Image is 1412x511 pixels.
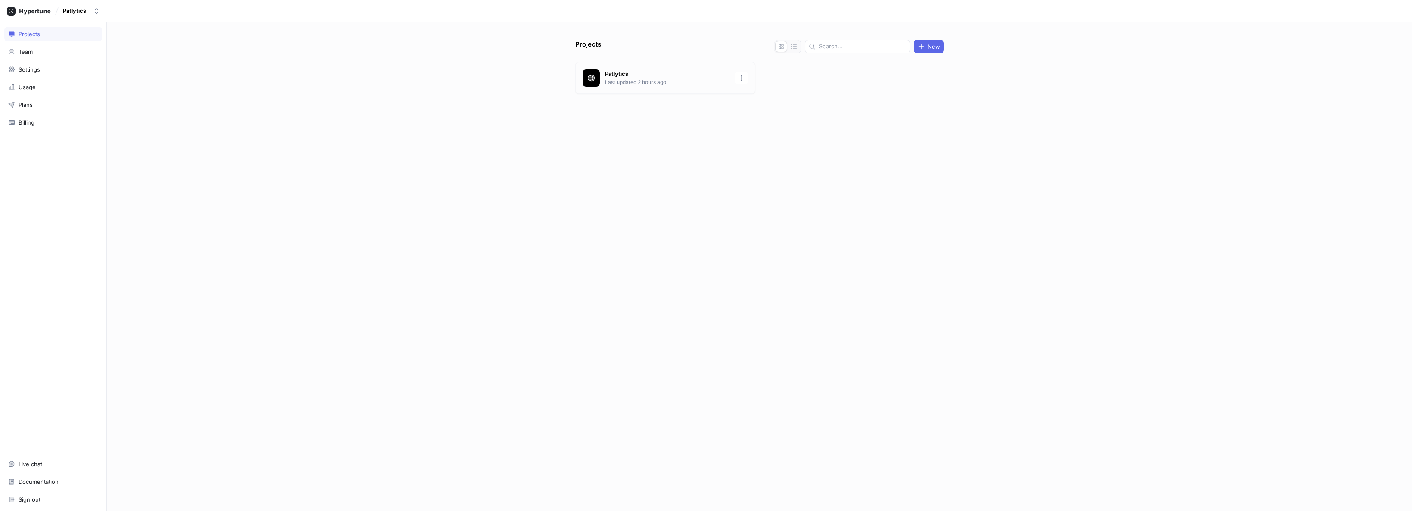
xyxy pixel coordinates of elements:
a: Projects [4,27,102,41]
a: Team [4,44,102,59]
div: Sign out [19,496,40,503]
a: Billing [4,115,102,130]
div: Plans [19,101,33,108]
div: Usage [19,84,36,90]
div: Patlytics [63,7,86,15]
div: Documentation [19,478,59,485]
a: Settings [4,62,102,77]
a: Documentation [4,474,102,489]
p: Last updated 2 hours ago [605,78,730,86]
div: Live chat [19,461,42,467]
button: New [914,40,944,53]
input: Search... [819,42,906,51]
p: Patlytics [605,70,730,78]
a: Plans [4,97,102,112]
div: Settings [19,66,40,73]
button: Patlytics [59,4,103,18]
p: Projects [575,40,601,53]
a: Usage [4,80,102,94]
span: New [928,44,940,49]
div: Billing [19,119,34,126]
div: Team [19,48,33,55]
div: Projects [19,31,40,37]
